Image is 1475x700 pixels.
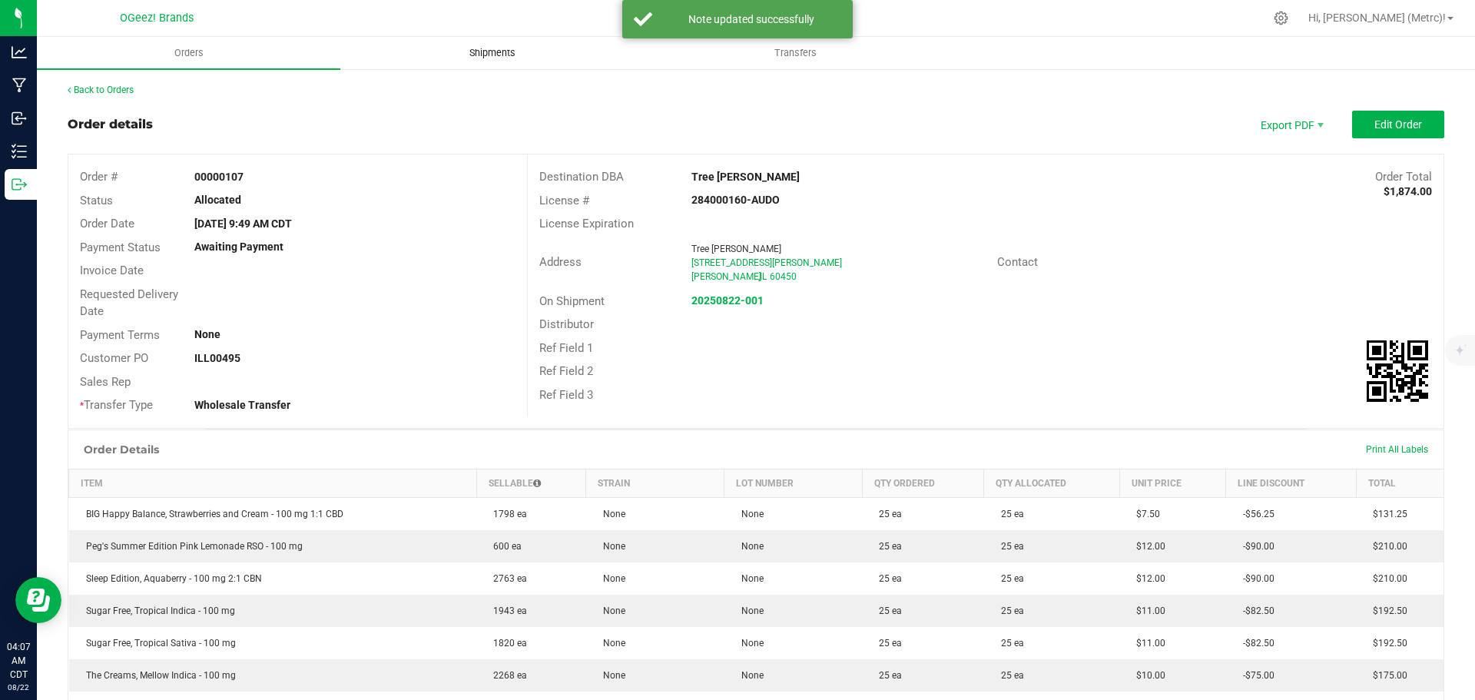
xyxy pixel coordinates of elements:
span: License # [539,194,589,207]
strong: [DATE] 9:49 AM CDT [194,217,292,230]
p: 08/22 [7,682,30,693]
th: Total [1356,469,1444,497]
span: Requested Delivery Date [80,287,178,319]
span: 2763 ea [486,573,527,584]
span: 25 ea [993,638,1024,649]
th: Line Discount [1226,469,1357,497]
qrcode: 00000107 [1367,340,1428,402]
th: Lot Number [724,469,863,497]
strong: 284000160-AUDO [691,194,780,206]
strong: Awaiting Payment [194,241,283,253]
span: Order Date [80,217,134,231]
span: License Expiration [539,217,634,231]
span: [STREET_ADDRESS][PERSON_NAME] [691,257,842,268]
span: -$82.50 [1235,638,1274,649]
span: None [595,573,625,584]
span: -$82.50 [1235,605,1274,616]
span: $10.00 [1129,670,1165,681]
span: 2268 ea [486,670,527,681]
span: $7.50 [1129,509,1160,519]
span: Tree [PERSON_NAME] [691,244,781,254]
span: 25 ea [871,638,902,649]
p: 04:07 AM CDT [7,640,30,682]
span: Print All Labels [1366,444,1428,455]
a: Transfers [644,37,947,69]
li: Export PDF [1245,111,1337,138]
div: Manage settings [1271,11,1291,25]
span: Edit Order [1374,118,1422,131]
span: None [595,509,625,519]
span: $12.00 [1129,541,1165,552]
inline-svg: Manufacturing [12,78,27,93]
span: $175.00 [1365,670,1407,681]
span: Payment Status [80,241,161,254]
span: Distributor [539,317,594,331]
span: Destination DBA [539,170,624,184]
span: -$75.00 [1235,670,1274,681]
span: Transfer Type [80,398,153,412]
inline-svg: Outbound [12,177,27,192]
strong: Allocated [194,194,241,206]
span: 60450 [770,271,797,282]
th: Item [69,469,477,497]
span: , [758,271,760,282]
button: Edit Order [1352,111,1444,138]
span: 600 ea [486,541,522,552]
h1: Order Details [84,443,159,456]
strong: None [194,328,220,340]
strong: ILL00495 [194,352,240,364]
span: Status [80,194,113,207]
span: None [595,605,625,616]
span: Order Total [1375,170,1432,184]
span: None [734,509,764,519]
span: $210.00 [1365,573,1407,584]
iframe: Resource center [15,577,61,623]
span: Sugar Free, Tropical Sativa - 100 mg [78,638,236,649]
th: Unit Price [1119,469,1225,497]
span: Shipments [449,46,536,60]
span: [PERSON_NAME] [691,271,761,282]
span: Hi, [PERSON_NAME] (Metrc)! [1308,12,1446,24]
span: $192.50 [1365,638,1407,649]
span: $210.00 [1365,541,1407,552]
span: -$56.25 [1235,509,1274,519]
span: -$90.00 [1235,573,1274,584]
th: Sellable [476,469,585,497]
span: None [734,605,764,616]
span: Ref Field 3 [539,388,593,402]
span: Sleep Edition, Aquaberry - 100 mg 2:1 CBN [78,573,262,584]
div: Note updated successfully [661,12,841,27]
inline-svg: Inbound [12,111,27,126]
span: 1798 ea [486,509,527,519]
div: Order details [68,115,153,134]
span: Invoice Date [80,264,144,277]
span: 25 ea [871,670,902,681]
span: 25 ea [993,509,1024,519]
span: 25 ea [871,541,902,552]
span: None [595,638,625,649]
span: Payment Terms [80,328,160,342]
a: 20250822-001 [691,294,764,307]
span: 25 ea [871,573,902,584]
span: $12.00 [1129,573,1165,584]
span: Address [539,255,582,269]
span: The Creams, Mellow Indica - 100 mg [78,670,236,681]
span: 25 ea [871,605,902,616]
a: Back to Orders [68,85,134,95]
span: Orders [154,46,224,60]
span: None [595,541,625,552]
th: Strain [586,469,724,497]
span: Ref Field 1 [539,341,593,355]
span: 25 ea [871,509,902,519]
span: Sugar Free, Tropical Indica - 100 mg [78,605,235,616]
span: Ref Field 2 [539,364,593,378]
span: 25 ea [993,605,1024,616]
span: -$90.00 [1235,541,1274,552]
span: OGeez! Brands [120,12,194,25]
span: None [734,541,764,552]
span: $131.25 [1365,509,1407,519]
span: 25 ea [993,670,1024,681]
inline-svg: Analytics [12,45,27,60]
